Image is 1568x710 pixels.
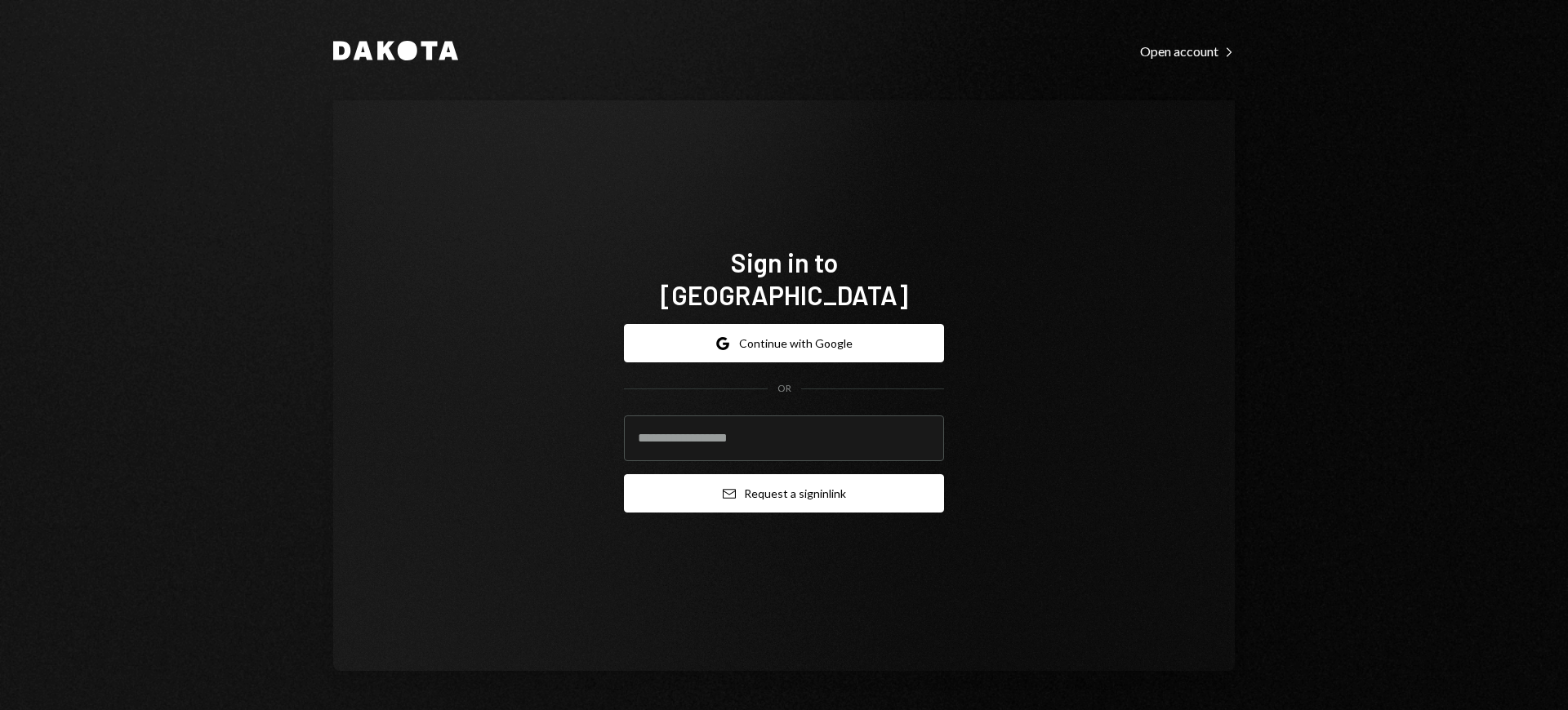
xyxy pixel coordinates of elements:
a: Open account [1140,42,1235,60]
div: Open account [1140,43,1235,60]
div: OR [777,382,791,396]
h1: Sign in to [GEOGRAPHIC_DATA] [624,246,944,311]
button: Continue with Google [624,324,944,362]
button: Request a signinlink [624,474,944,513]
